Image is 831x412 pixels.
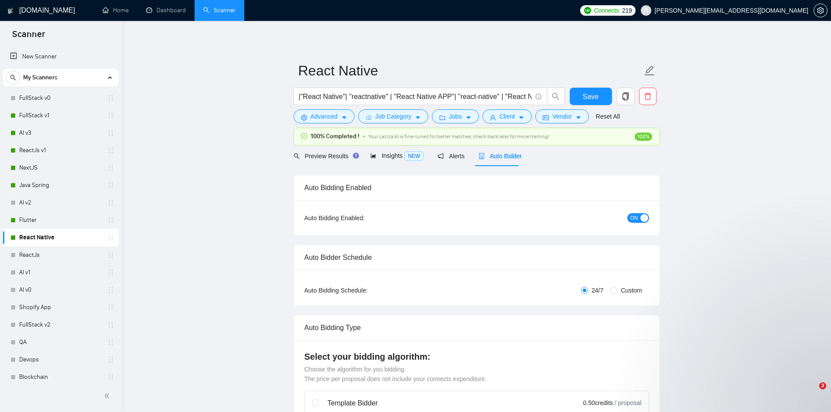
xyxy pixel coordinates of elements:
[107,129,114,136] span: holder
[294,153,356,160] span: Preview Results
[107,374,114,381] span: holder
[615,398,641,407] span: / proposal
[304,245,649,270] div: Auto Bidder Schedule
[341,114,347,121] span: caret-down
[801,382,822,403] iframe: Intercom live chat
[19,124,102,142] a: AI v3
[107,112,114,119] span: holder
[107,234,114,241] span: holder
[583,398,613,408] span: 0.50 credits
[328,398,530,409] div: Template Bidder
[301,133,307,139] span: check-circle
[643,7,649,14] span: user
[23,69,58,86] span: My Scanners
[304,351,649,363] h4: Select your bidding algorithm:
[535,109,588,123] button: idcardVendorcaret-down
[639,92,656,100] span: delete
[19,334,102,351] a: QA
[490,114,496,121] span: user
[10,48,112,65] a: New Scanner
[639,88,657,105] button: delete
[3,48,119,65] li: New Scanner
[107,304,114,311] span: holder
[301,114,307,121] span: setting
[594,6,620,15] span: Connects:
[304,366,487,382] span: Choose the algorithm for you bidding. The price per proposal does not include your connects expen...
[552,112,571,121] span: Vendor
[19,159,102,177] a: NextJS
[304,175,649,200] div: Auto Bidding Enabled
[298,60,642,82] input: Scanner name...
[19,229,102,246] a: React Native
[375,112,411,121] span: Job Category
[107,217,114,224] span: holder
[584,7,591,14] img: upwork-logo.png
[617,286,645,295] span: Custom
[814,7,828,14] a: setting
[368,133,549,140] span: Your Laziza AI is fine-tuned for better matches, check back later for more training!
[107,199,114,206] span: holder
[7,4,14,18] img: logo
[19,142,102,159] a: ReactJs v1
[366,114,372,121] span: bars
[482,109,532,123] button: userClientcaret-down
[304,315,649,340] div: Auto Bidding Type
[518,114,524,121] span: caret-down
[439,114,445,121] span: folder
[644,65,655,76] span: edit
[107,164,114,171] span: holder
[479,153,522,160] span: Auto Bidder
[352,152,360,160] div: Tooltip anchor
[311,112,338,121] span: Advanced
[536,94,541,99] span: info-circle
[635,133,652,141] span: 100%
[617,92,634,100] span: copy
[107,182,114,189] span: holder
[7,75,20,81] span: search
[19,107,102,124] a: FullStack v1
[432,109,479,123] button: folderJobscaret-down
[499,112,515,121] span: Client
[814,7,827,14] span: setting
[5,28,52,46] span: Scanner
[203,7,236,14] a: searchScanner
[19,351,102,368] a: Devops
[107,356,114,363] span: holder
[107,321,114,328] span: holder
[103,7,129,14] a: homeHome
[547,92,564,100] span: search
[588,286,607,295] span: 24/7
[814,3,828,17] button: setting
[304,286,419,295] div: Auto Bidding Schedule:
[358,109,428,123] button: barsJob Categorycaret-down
[575,114,581,121] span: caret-down
[107,269,114,276] span: holder
[465,114,472,121] span: caret-down
[19,264,102,281] a: AI v1
[107,339,114,346] span: holder
[294,153,300,159] span: search
[570,88,612,105] button: Save
[370,152,424,159] span: Insights
[311,132,359,141] span: 100% Completed !
[6,71,20,85] button: search
[583,91,598,102] span: Save
[438,153,444,159] span: notification
[107,252,114,259] span: holder
[19,368,102,386] a: Blockchain
[19,89,102,107] a: FullStack v0
[404,151,424,161] span: NEW
[19,281,102,299] a: AI v0
[19,246,102,264] a: ReactJs
[299,91,532,102] input: Search Freelance Jobs...
[304,213,419,223] div: Auto Bidding Enabled:
[449,112,462,121] span: Jobs
[19,316,102,334] a: FullStack v2
[19,211,102,229] a: Flutter
[415,114,421,121] span: caret-down
[819,382,826,389] span: 2
[479,153,485,159] span: robot
[543,114,549,121] span: idcard
[107,95,114,102] span: holder
[630,213,638,223] span: ON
